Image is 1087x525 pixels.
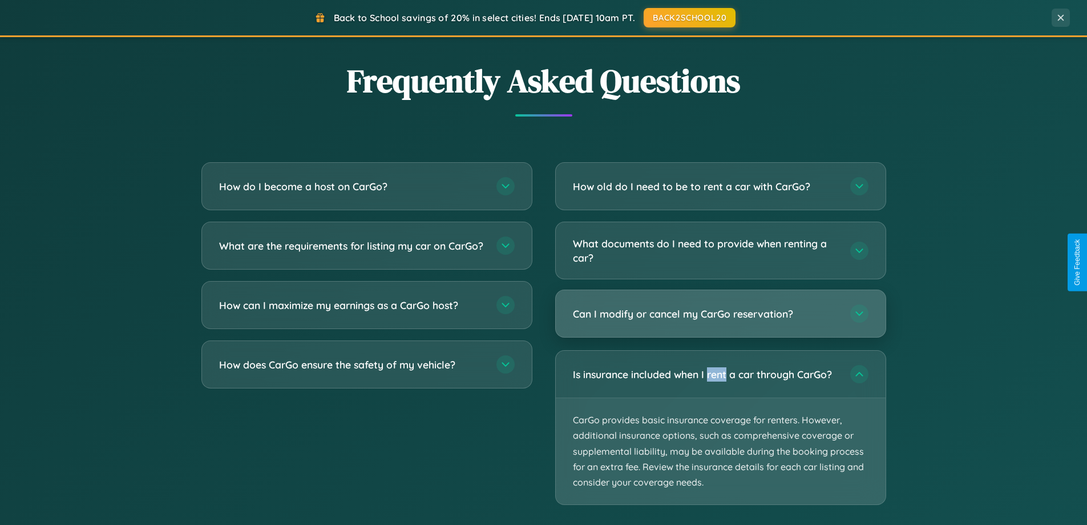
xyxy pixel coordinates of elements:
div: Give Feedback [1073,239,1081,286]
h2: Frequently Asked Questions [201,59,886,103]
h3: What documents do I need to provide when renting a car? [573,237,839,264]
span: Back to School savings of 20% in select cities! Ends [DATE] 10am PT. [334,12,635,23]
h3: What are the requirements for listing my car on CarGo? [219,239,485,253]
h3: How can I maximize my earnings as a CarGo host? [219,298,485,312]
h3: Can I modify or cancel my CarGo reservation? [573,307,839,321]
h3: How do I become a host on CarGo? [219,179,485,194]
h3: How old do I need to be to rent a car with CarGo? [573,179,839,194]
p: CarGo provides basic insurance coverage for renters. However, additional insurance options, such ... [556,398,886,504]
h3: Is insurance included when I rent a car through CarGo? [573,367,839,382]
h3: How does CarGo ensure the safety of my vehicle? [219,358,485,372]
button: BACK2SCHOOL20 [644,8,736,27]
